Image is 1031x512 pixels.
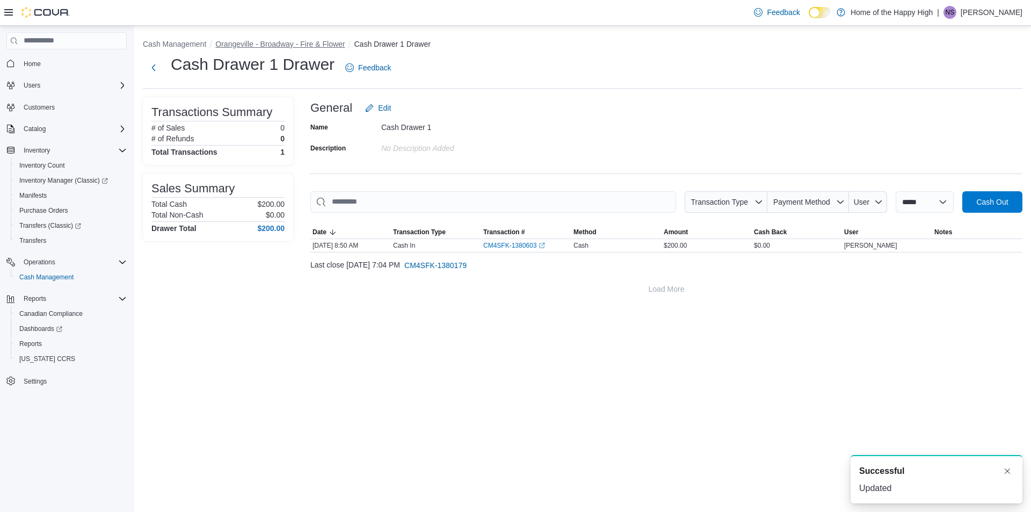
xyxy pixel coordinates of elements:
[15,234,127,247] span: Transfers
[24,294,46,303] span: Reports
[151,182,235,195] h3: Sales Summary
[15,271,127,284] span: Cash Management
[381,140,525,153] div: No Description added
[859,465,904,478] span: Successful
[649,284,685,294] span: Load More
[19,374,127,387] span: Settings
[19,292,50,305] button: Reports
[151,106,272,119] h3: Transactions Summary
[341,57,395,78] a: Feedback
[151,211,204,219] h6: Total Non-Cash
[809,7,831,18] input: Dark Mode
[15,174,127,187] span: Inventory Manager (Classic)
[354,40,430,48] button: Cash Drawer 1 Drawer
[24,81,40,90] span: Users
[310,226,391,239] button: Date
[381,119,525,132] div: Cash Drawer 1
[15,159,127,172] span: Inventory Count
[2,121,131,136] button: Catalog
[2,291,131,306] button: Reports
[481,226,571,239] button: Transaction #
[19,236,46,245] span: Transfers
[400,255,471,276] button: CM4SFK-1380179
[151,134,194,143] h6: # of Refunds
[11,233,131,248] button: Transfers
[19,100,127,114] span: Customers
[19,79,45,92] button: Users
[2,255,131,270] button: Operations
[19,79,127,92] span: Users
[19,122,50,135] button: Catalog
[11,203,131,218] button: Purchase Orders
[19,375,51,388] a: Settings
[361,97,395,119] button: Edit
[19,101,59,114] a: Customers
[15,204,72,217] a: Purchase Orders
[19,144,54,157] button: Inventory
[15,337,46,350] a: Reports
[215,40,345,48] button: Orangeville - Broadway - Fire & Flower
[19,256,60,269] button: Operations
[11,188,131,203] button: Manifests
[15,219,127,232] span: Transfers (Classic)
[11,270,131,285] button: Cash Management
[15,234,50,247] a: Transfers
[962,191,1022,213] button: Cash Out
[280,124,285,132] p: 0
[19,206,68,215] span: Purchase Orders
[15,204,127,217] span: Purchase Orders
[15,337,127,350] span: Reports
[685,191,767,213] button: Transaction Type
[15,159,69,172] a: Inventory Count
[310,239,391,252] div: [DATE] 8:50 AM
[391,226,481,239] button: Transaction Type
[24,258,55,266] span: Operations
[313,228,326,236] span: Date
[257,224,285,233] h4: $200.00
[2,373,131,388] button: Settings
[358,62,391,73] span: Feedback
[15,271,78,284] a: Cash Management
[19,144,127,157] span: Inventory
[310,123,328,132] label: Name
[143,39,1022,52] nav: An example of EuiBreadcrumbs
[266,211,285,219] p: $0.00
[280,134,285,143] p: 0
[664,228,688,236] span: Amount
[2,56,131,71] button: Home
[937,6,939,19] p: |
[932,226,1022,239] button: Notes
[151,124,185,132] h6: # of Sales
[573,241,589,250] span: Cash
[844,241,897,250] span: [PERSON_NAME]
[11,321,131,336] a: Dashboards
[15,307,87,320] a: Canadian Compliance
[310,144,346,153] label: Description
[171,54,335,75] h1: Cash Drawer 1 Drawer
[19,309,83,318] span: Canadian Compliance
[378,103,391,113] span: Edit
[946,6,955,19] span: NS
[851,6,933,19] p: Home of the Happy High
[750,2,804,23] a: Feedback
[943,6,956,19] div: Nagel Spencer
[280,148,285,156] h4: 1
[767,191,849,213] button: Payment Method
[11,351,131,366] button: [US_STATE] CCRS
[859,482,1014,495] div: Updated
[151,200,187,208] h6: Total Cash
[257,200,285,208] p: $200.00
[19,256,127,269] span: Operations
[19,57,127,70] span: Home
[19,191,47,200] span: Manifests
[539,242,545,249] svg: External link
[15,189,127,202] span: Manifests
[19,161,65,170] span: Inventory Count
[404,260,467,271] span: CM4SFK-1380179
[483,228,525,236] span: Transaction #
[571,226,662,239] button: Method
[1001,465,1014,478] button: Dismiss toast
[19,292,127,305] span: Reports
[854,198,870,206] span: User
